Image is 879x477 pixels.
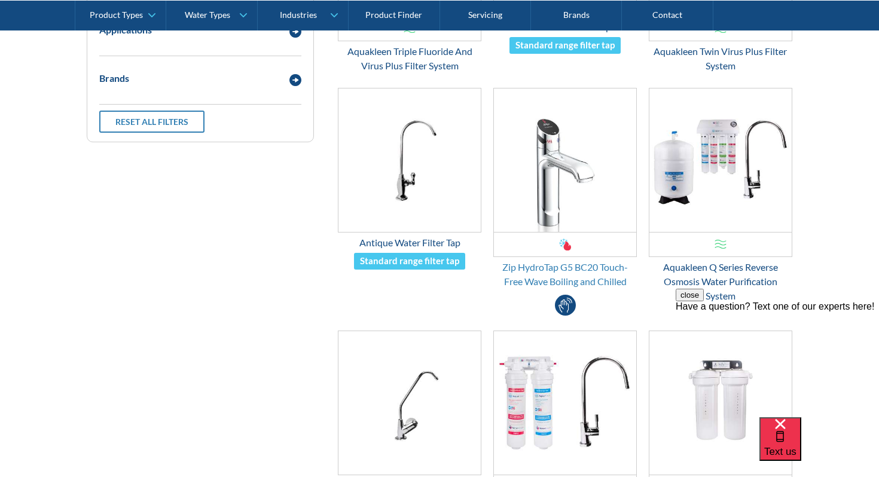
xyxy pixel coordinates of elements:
img: Antique Water Filter Tap [338,88,481,232]
div: Aquakleen Q Series Reverse Osmosis Water Purification System [649,260,792,303]
div: Brands [99,71,129,85]
div: Standard range filter tap [515,38,615,52]
iframe: podium webchat widget prompt [676,289,879,432]
div: Aquakleen Triple Fluoride And Virus Plus Filter System [338,44,481,73]
img: Aquakleen Q Series Reverse Osmosis Water Purification System [649,88,792,232]
div: Product Types [90,10,143,20]
iframe: podium webchat widget bubble [759,417,879,477]
div: Water Types [185,10,230,20]
img: Aquakleen Twin Fluoride Pre Filter System for Zip or Billi Systems [649,331,792,475]
img: Aquakleen Ezi Twist Twin Water Filter System [494,331,636,475]
div: Industries [280,10,317,20]
div: Standard range filter tap [360,254,459,268]
div: Applications [99,23,152,37]
a: Aquakleen Q Series Reverse Osmosis Water Purification SystemAquakleen Q Series Reverse Osmosis Wa... [649,88,792,303]
div: Zip HydroTap G5 BC20 Touch-Free Wave Boiling and Chilled [493,260,637,289]
div: Antique Water Filter Tap [338,236,481,250]
img: Zip HydroTap G5 BC20 Touch-Free Wave Boiling and Chilled [494,88,636,232]
img: Fin Water Filter Tap [338,331,481,475]
a: Reset all filters [99,111,205,133]
a: Zip HydroTap G5 BC20 Touch-Free Wave Boiling and ChilledZip HydroTap G5 BC20 Touch-Free Wave Boil... [493,88,637,289]
div: Aquakleen Twin Virus Plus Filter System [649,44,792,73]
a: Antique Water Filter TapAntique Water Filter TapStandard range filter tap [338,88,481,270]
